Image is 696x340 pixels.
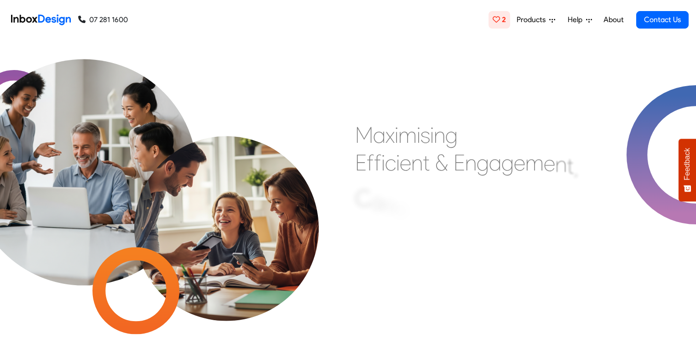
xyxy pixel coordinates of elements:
[395,195,406,223] div: n
[517,14,549,25] span: Products
[636,11,689,29] a: Contact Us
[111,90,341,321] img: parents_with_child.png
[544,149,555,177] div: e
[396,149,400,176] div: i
[381,149,385,176] div: i
[398,121,417,149] div: m
[679,139,696,201] button: Feedback - Show survey
[373,121,385,149] div: a
[423,149,430,176] div: t
[411,149,423,176] div: n
[683,148,691,180] span: Feedback
[355,121,578,259] div: Maximising Efficient & Engagement, Connecting Schools, Families, and Students.
[465,149,477,176] div: n
[525,149,544,176] div: m
[555,150,567,178] div: n
[367,149,374,176] div: f
[489,11,510,29] a: 2
[601,11,626,29] a: About
[385,121,395,149] div: x
[400,149,411,176] div: e
[513,11,559,29] a: Products
[502,15,506,24] span: 2
[434,121,445,149] div: n
[477,149,489,176] div: g
[435,149,448,176] div: &
[489,149,501,176] div: a
[355,149,367,176] div: E
[383,191,395,219] div: n
[514,149,525,176] div: e
[501,149,514,176] div: g
[568,14,586,25] span: Help
[78,14,128,25] a: 07 281 1600
[371,188,383,215] div: o
[445,121,458,149] div: g
[385,149,396,176] div: c
[564,11,596,29] a: Help
[395,121,398,149] div: i
[574,154,578,182] div: ,
[430,121,434,149] div: i
[355,121,373,149] div: M
[406,200,418,228] div: e
[374,149,381,176] div: f
[420,121,430,149] div: s
[567,152,574,179] div: t
[417,121,420,149] div: i
[355,184,371,212] div: C
[454,149,465,176] div: E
